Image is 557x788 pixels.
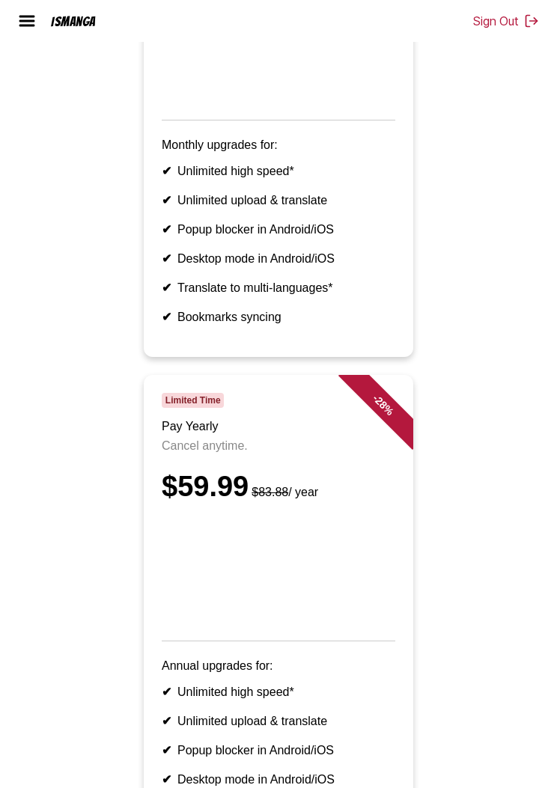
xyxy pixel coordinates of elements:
li: Unlimited high speed* [162,164,395,178]
li: Unlimited upload & translate [162,193,395,207]
button: Sign Out [473,13,539,28]
li: Desktop mode in Android/iOS [162,251,395,266]
b: ✔ [162,194,171,207]
b: ✔ [162,252,171,265]
li: Desktop mode in Android/iOS [162,772,395,787]
s: $83.88 [252,486,288,498]
li: Bookmarks syncing [162,310,395,324]
p: Cancel anytime. [162,439,395,453]
b: ✔ [162,165,171,177]
li: Unlimited high speed* [162,685,395,699]
b: ✔ [162,715,171,727]
li: Translate to multi-languages* [162,281,395,295]
div: IsManga [51,14,96,28]
li: Popup blocker in Android/iOS [162,743,395,757]
li: Popup blocker in Android/iOS [162,222,395,236]
b: ✔ [162,773,171,786]
b: ✔ [162,281,171,294]
b: ✔ [162,311,171,323]
small: / year [249,486,318,498]
img: hamburger [18,12,36,30]
div: $59.99 [162,471,395,503]
p: Monthly upgrades for: [162,138,395,152]
b: ✔ [162,223,171,236]
a: IsManga [45,14,123,28]
b: ✔ [162,685,171,698]
li: Unlimited upload & translate [162,714,395,728]
span: Limited Time [162,393,224,408]
p: Annual upgrades for: [162,659,395,673]
img: Sign out [524,13,539,28]
h3: Pay Yearly [162,420,395,433]
b: ✔ [162,744,171,757]
iframe: PayPal [162,521,395,620]
div: - 28 % [338,360,428,450]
